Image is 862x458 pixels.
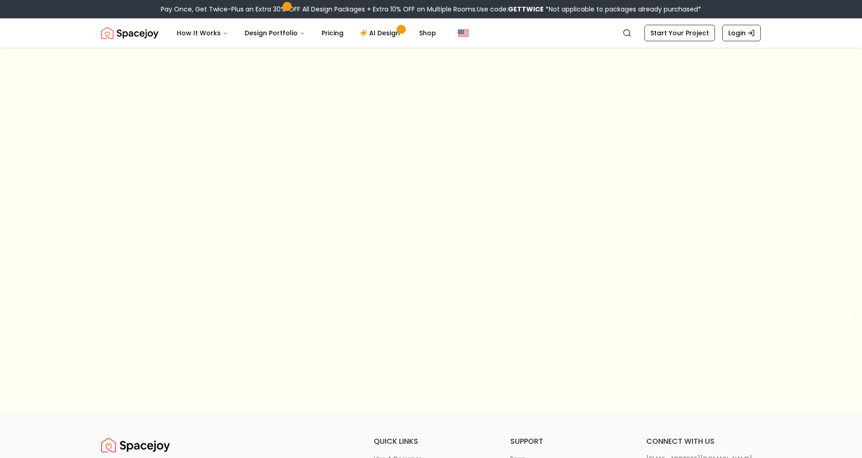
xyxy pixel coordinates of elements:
[353,24,410,42] a: AI Design
[477,5,544,14] span: Use code:
[161,5,701,14] div: Pay Once, Get Twice-Plus an Extra 30% OFF All Design Packages + Extra 10% OFF on Multiple Rooms.
[722,25,761,41] a: Login
[237,24,312,42] button: Design Portfolio
[169,24,443,42] nav: Main
[646,436,761,447] h6: connect with us
[508,5,544,14] b: GETTWICE
[169,24,235,42] button: How It Works
[101,18,761,48] nav: Global
[644,25,715,41] a: Start Your Project
[412,24,443,42] a: Shop
[314,24,351,42] a: Pricing
[374,436,488,447] h6: quick links
[544,5,701,14] span: *Not applicable to packages already purchased*
[101,436,170,454] img: Spacejoy Logo
[510,436,625,447] h6: support
[101,436,170,454] a: Spacejoy
[101,24,158,42] a: Spacejoy
[458,28,469,39] img: United States
[101,24,158,42] img: Spacejoy Logo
